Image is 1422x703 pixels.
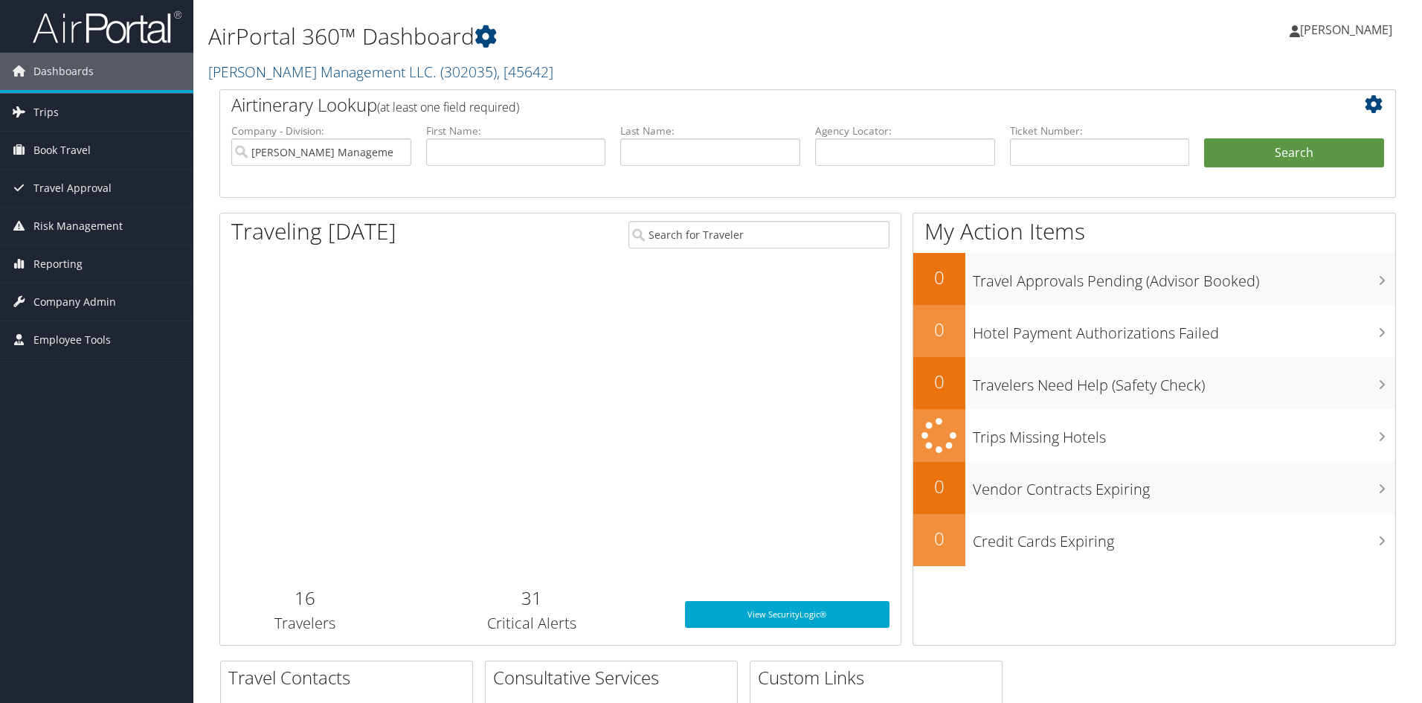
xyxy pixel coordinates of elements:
span: , [ 45642 ] [497,62,553,82]
span: [PERSON_NAME] [1300,22,1392,38]
h3: Hotel Payment Authorizations Failed [973,315,1395,344]
span: Dashboards [33,53,94,90]
h2: Airtinerary Lookup [231,92,1286,118]
h3: Travel Approvals Pending (Advisor Booked) [973,263,1395,292]
input: Search for Traveler [628,221,889,248]
span: Trips [33,94,59,131]
h1: My Action Items [913,216,1395,247]
h3: Travelers [231,613,379,634]
h3: Credit Cards Expiring [973,524,1395,552]
h2: 0 [913,265,965,290]
img: airportal-logo.png [33,10,181,45]
h3: Travelers Need Help (Safety Check) [973,367,1395,396]
h2: 0 [913,526,965,551]
h3: Vendor Contracts Expiring [973,472,1395,500]
a: 0Credit Cards Expiring [913,514,1395,566]
a: View SecurityLogic® [685,601,889,628]
h1: Traveling [DATE] [231,216,396,247]
h2: 0 [913,474,965,499]
span: Travel Approval [33,170,112,207]
label: Ticket Number: [1010,123,1190,138]
span: Employee Tools [33,321,111,359]
a: 0Travel Approvals Pending (Advisor Booked) [913,253,1395,305]
span: ( 302035 ) [440,62,497,82]
a: 0Vendor Contracts Expiring [913,462,1395,514]
span: Company Admin [33,283,116,321]
a: [PERSON_NAME] Management LLC. [208,62,553,82]
h2: Travel Contacts [228,665,472,690]
span: (at least one field required) [377,99,519,115]
button: Search [1204,138,1384,168]
span: Risk Management [33,208,123,245]
h2: 16 [231,585,379,611]
h2: 0 [913,369,965,394]
a: [PERSON_NAME] [1290,7,1407,52]
label: First Name: [426,123,606,138]
span: Reporting [33,245,83,283]
label: Agency Locator: [815,123,995,138]
label: Last Name: [620,123,800,138]
label: Company - Division: [231,123,411,138]
h1: AirPortal 360™ Dashboard [208,21,1008,52]
a: 0Travelers Need Help (Safety Check) [913,357,1395,409]
h2: 31 [402,585,663,611]
h2: Custom Links [758,665,1002,690]
a: 0Hotel Payment Authorizations Failed [913,305,1395,357]
a: Trips Missing Hotels [913,409,1395,462]
span: Book Travel [33,132,91,169]
h2: 0 [913,317,965,342]
h2: Consultative Services [493,665,737,690]
h3: Critical Alerts [402,613,663,634]
h3: Trips Missing Hotels [973,420,1395,448]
